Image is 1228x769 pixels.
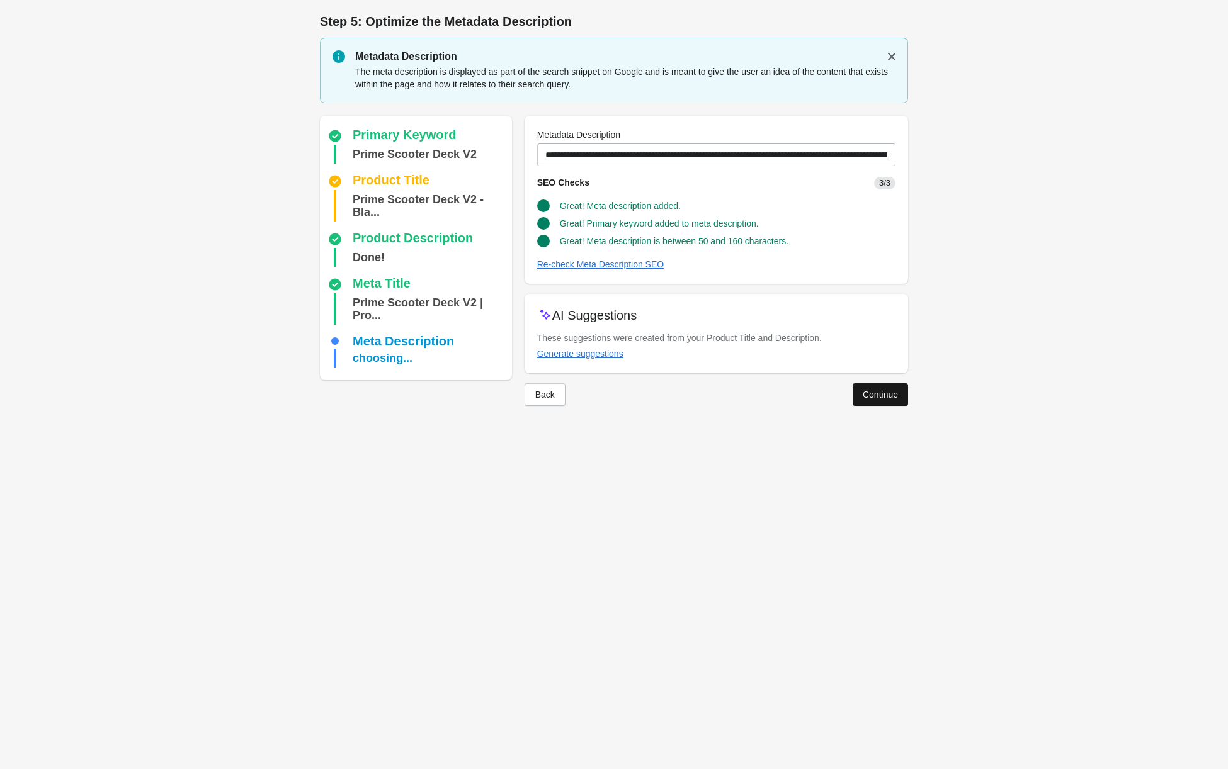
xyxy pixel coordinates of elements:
div: Generate suggestions [537,349,623,359]
p: AI Suggestions [552,306,637,324]
div: Product Title [353,174,429,189]
label: Metadata Description [537,128,620,141]
button: Re-check Meta Description SEO [532,253,669,276]
h1: Step 5: Optimize the Metadata Description [320,13,908,30]
p: Metadata Description [355,49,895,64]
button: Generate suggestions [532,342,628,365]
div: choosing... [353,349,412,368]
div: Primary Keyword [353,128,457,143]
div: Prime Scooter Deck V2 - Black - 6.6" [353,190,507,222]
span: SEO Checks [537,177,589,188]
div: Meta Description [353,335,454,347]
div: Prime Scooter Deck V2 [353,145,477,164]
span: Great! Meta description is between 50 and 160 characters. [560,236,788,246]
button: Back [525,383,566,406]
div: Done! [353,248,385,267]
span: Great! Primary keyword added to meta description. [560,218,759,228]
button: Continue [853,383,908,406]
div: Prime Scooter Deck V2 | Pro Scooter Deck [353,293,507,325]
div: Re-check Meta Description SEO [537,259,664,269]
span: Great! Meta description added. [560,201,681,211]
span: These suggestions were created from your Product Title and Description. [537,333,822,343]
div: Back [535,390,555,400]
div: Continue [863,390,898,400]
div: Product Description [353,232,473,247]
span: The meta description is displayed as part of the search snippet on Google and is meant to give th... [355,67,888,89]
span: 3/3 [874,177,895,189]
div: Meta Title [353,277,411,292]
